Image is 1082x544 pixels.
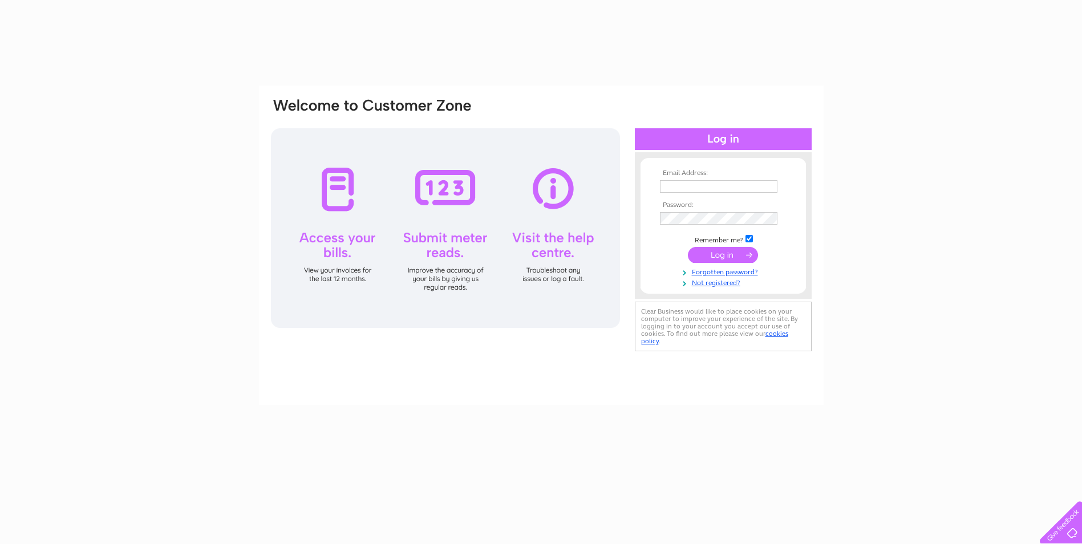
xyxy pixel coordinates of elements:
[641,330,788,345] a: cookies policy
[660,266,789,277] a: Forgotten password?
[657,233,789,245] td: Remember me?
[657,201,789,209] th: Password:
[688,247,758,263] input: Submit
[657,169,789,177] th: Email Address:
[635,302,812,351] div: Clear Business would like to place cookies on your computer to improve your experience of the sit...
[660,277,789,287] a: Not registered?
